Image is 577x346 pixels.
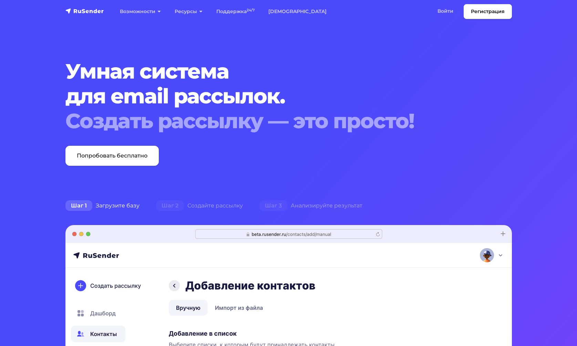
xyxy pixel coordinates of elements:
div: Анализируйте результат [251,199,371,213]
div: Создать рассылку — это просто! [65,109,474,133]
a: Возможности [113,4,168,19]
div: Создайте рассылку [148,199,251,213]
a: Ресурсы [168,4,209,19]
span: Шаг 3 [259,200,287,211]
img: RuSender [65,8,104,14]
sup: 24/7 [247,8,255,12]
a: Регистрация [464,4,512,19]
span: Шаг 2 [156,200,184,211]
a: Войти [431,4,460,18]
a: Попробовать бесплатно [65,146,159,166]
h1: Умная система для email рассылок. [65,59,474,133]
span: Шаг 1 [65,200,92,211]
a: [DEMOGRAPHIC_DATA] [261,4,333,19]
a: Поддержка24/7 [209,4,261,19]
div: Загрузите базу [57,199,148,213]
